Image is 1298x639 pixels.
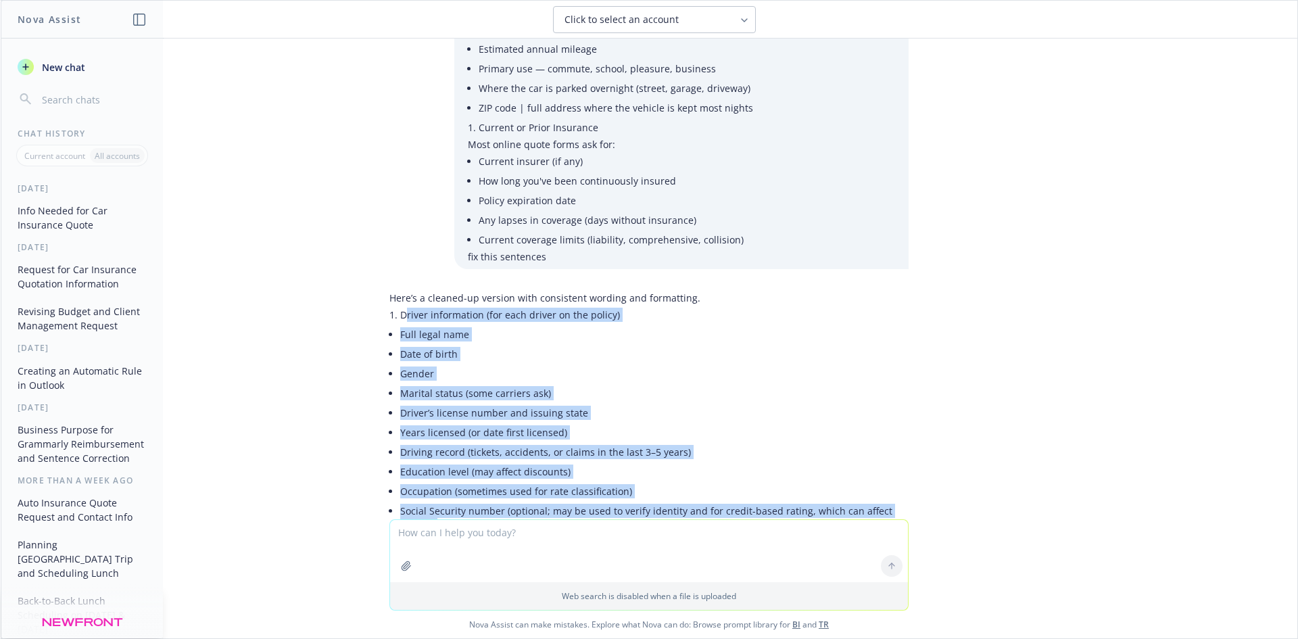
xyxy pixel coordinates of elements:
button: Creating an Automatic Rule in Outlook [12,360,152,396]
p: Primary use — commute, school, pleasure, business [479,62,895,76]
p: ZIP code | full address where the vehicle is kept most nights [479,101,895,115]
li: Education level (may affect discounts) [400,462,909,481]
div: [DATE] [1,183,163,194]
div: [DATE] [1,241,163,253]
div: Chat History [1,128,163,139]
p: Estimated annual mileage [479,42,895,56]
button: Click to select an account [553,6,756,33]
div: More than a week ago [1,475,163,486]
li: Full legal name [400,325,909,344]
p: Here’s a cleaned-up version with consistent wording and formatting. [389,291,909,305]
button: Request for Car Insurance Quotation Information [12,258,152,295]
textarea: To enrich screen reader interactions, please activate Accessibility in Grammarly extension settings [390,520,908,582]
li: Driver information (for each driver on the policy) [400,305,909,325]
span: Nova Assist can make mistakes. Explore what Nova can do: Browse prompt library for and [6,611,1292,638]
span: Click to select an account [564,13,679,26]
button: Business Purpose for Grammarly Reimbursement and Sentence Correction [12,419,152,469]
input: Search chats [39,90,147,109]
p: fix this sentences [468,250,895,264]
p: Current coverage limits (liability, comprehensive, collision) [479,233,895,247]
p: Where the car is parked overnight (street, garage, driveway) [479,81,895,95]
li: Gender [400,364,909,383]
button: Info Needed for Car Insurance Quote [12,199,152,236]
button: Planning [GEOGRAPHIC_DATA] Trip and Scheduling Lunch [12,534,152,584]
li: Current or Prior Insurance [479,118,895,137]
li: Years licensed (or date first licensed) [400,423,909,442]
li: Date of birth [400,344,909,364]
p: Most online quote forms ask for: [468,137,895,151]
span: New chat [39,60,85,74]
p: Policy expiration date [479,193,895,208]
div: [DATE] [1,402,163,413]
p: All accounts [95,150,140,162]
li: Occupation (sometimes used for rate classification) [400,481,909,501]
h1: Nova Assist [18,12,81,26]
li: Driving record (tickets, accidents, or claims in the last 3–5 years) [400,442,909,462]
li: Marital status (some carriers ask) [400,383,909,403]
button: New chat [12,55,152,79]
button: Revising Budget and Client Management Request [12,300,152,337]
li: Driver’s license number and issuing state [400,403,909,423]
p: Current account [24,150,85,162]
div: [DATE] [1,342,163,354]
button: Auto Insurance Quote Request and Contact Info [12,492,152,528]
p: Any lapses in coverage (days without insurance) [479,213,895,227]
p: Web search is disabled when a file is uploaded [398,590,900,602]
p: How long you've been continuously insured [479,174,895,188]
p: Current insurer (if any) [479,154,895,168]
a: BI [792,619,800,630]
a: TR [819,619,829,630]
li: Social Security number (optional; may be used to verify identity and for credit-based rating, whi... [400,501,909,535]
